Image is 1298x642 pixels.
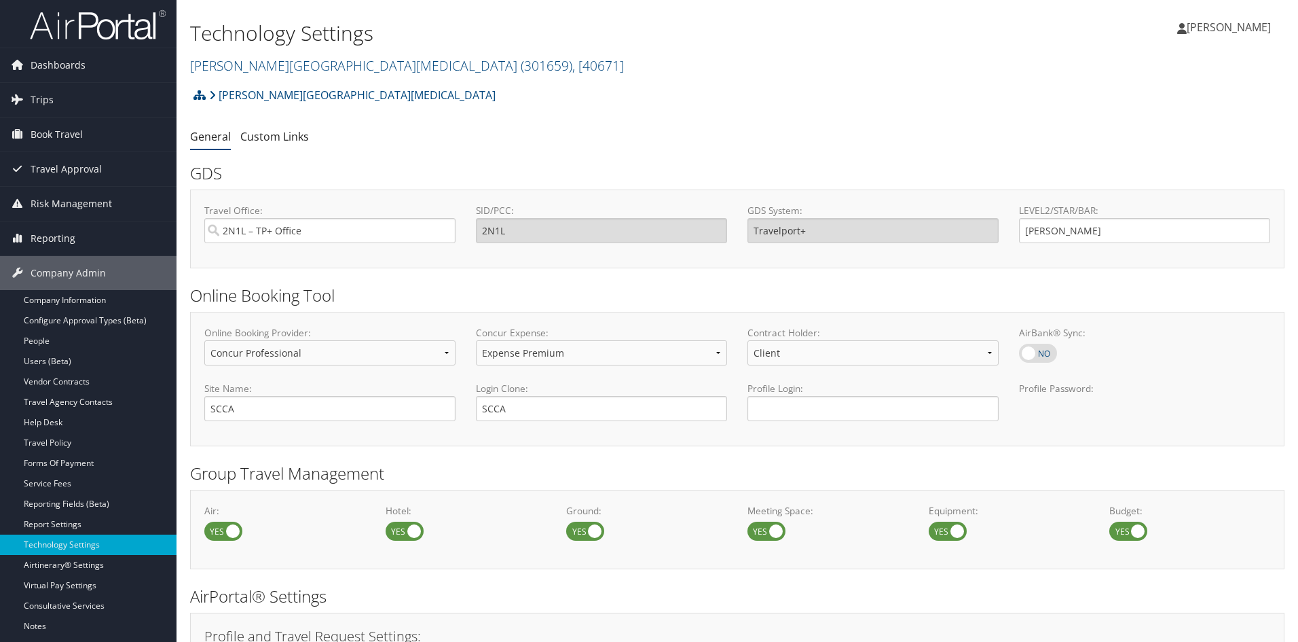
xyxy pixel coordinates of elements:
label: Site Name: [204,382,456,395]
label: AirBank® Sync: [1019,326,1270,340]
label: Equipment: [929,504,1090,518]
span: Dashboards [31,48,86,82]
a: Custom Links [240,129,309,144]
span: [PERSON_NAME] [1187,20,1271,35]
label: Login Clone: [476,382,727,395]
span: Book Travel [31,118,83,151]
img: airportal-logo.png [30,9,166,41]
span: Travel Approval [31,152,102,186]
h1: Technology Settings [190,19,920,48]
label: SID/PCC: [476,204,727,217]
label: Air: [204,504,365,518]
a: [PERSON_NAME][GEOGRAPHIC_DATA][MEDICAL_DATA] [209,82,496,109]
label: Profile Login: [747,382,999,421]
a: General [190,129,231,144]
label: Online Booking Provider: [204,326,456,340]
label: Hotel: [386,504,546,518]
span: Risk Management [31,187,112,221]
label: Concur Expense: [476,326,727,340]
h2: AirPortal® Settings [190,585,1284,608]
label: Meeting Space: [747,504,908,518]
span: Company Admin [31,256,106,290]
label: Budget: [1109,504,1270,518]
span: Reporting [31,221,75,255]
span: , [ 40671 ] [572,56,624,75]
h2: Group Travel Management [190,462,1284,485]
span: Trips [31,83,54,117]
label: Profile Password: [1019,382,1270,421]
label: LEVEL2/STAR/BAR: [1019,204,1270,217]
a: [PERSON_NAME] [1177,7,1284,48]
span: ( 301659 ) [521,56,572,75]
label: Ground: [566,504,727,518]
h2: GDS [190,162,1274,185]
a: [PERSON_NAME][GEOGRAPHIC_DATA][MEDICAL_DATA] [190,56,624,75]
label: AirBank® Sync [1019,344,1057,363]
label: Contract Holder: [747,326,999,340]
h2: Online Booking Tool [190,284,1284,307]
input: Profile Login: [747,396,999,421]
label: GDS System: [747,204,999,217]
label: Travel Office: [204,204,456,217]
